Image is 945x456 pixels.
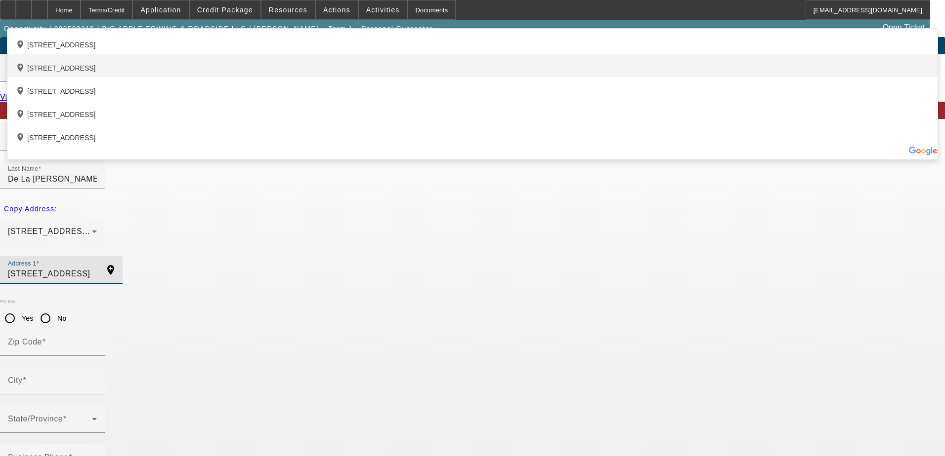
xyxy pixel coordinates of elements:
span: [STREET_ADDRESS][PERSON_NAME] [8,227,158,235]
button: Credit Package [190,0,260,19]
mat-icon: add_location [15,132,27,144]
label: No [55,313,66,323]
span: Personal Guarantor [361,25,433,33]
div: [STREET_ADDRESS] [7,54,938,77]
mat-label: Zip Code [8,338,42,346]
button: Personal Guarantor [359,20,435,38]
img: Powered by Google [908,147,938,155]
div: [STREET_ADDRESS] [7,31,938,54]
span: Copy Address: [4,205,57,213]
label: Yes [20,313,34,323]
button: Application [133,0,188,19]
div: [STREET_ADDRESS] [7,100,938,123]
mat-icon: add_location [15,109,27,121]
span: Credit Package [197,6,253,14]
mat-label: City [8,376,23,384]
div: [STREET_ADDRESS] [7,123,938,147]
mat-label: State/Province [8,415,63,423]
div: [STREET_ADDRESS] [7,77,938,100]
mat-label: Address 1 [8,261,36,267]
mat-icon: add_location [15,86,27,98]
mat-icon: add_location [15,63,27,75]
button: Resources [261,0,315,19]
span: Activities [366,6,400,14]
span: Opportunity / 082500210 / BIG APPLE TOWING & ROADSIDE LLC / [PERSON_NAME] [4,25,319,33]
mat-icon: add_location [99,264,123,276]
button: Actions [316,0,358,19]
button: Term 1 [325,20,356,38]
button: Activities [359,0,407,19]
span: Application [140,6,181,14]
mat-icon: add_location [15,39,27,51]
span: Resources [269,6,307,14]
a: Open Ticket [879,19,929,36]
span: Actions [323,6,350,14]
mat-label: Last Name [8,166,38,172]
span: Term 1 [328,25,353,33]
